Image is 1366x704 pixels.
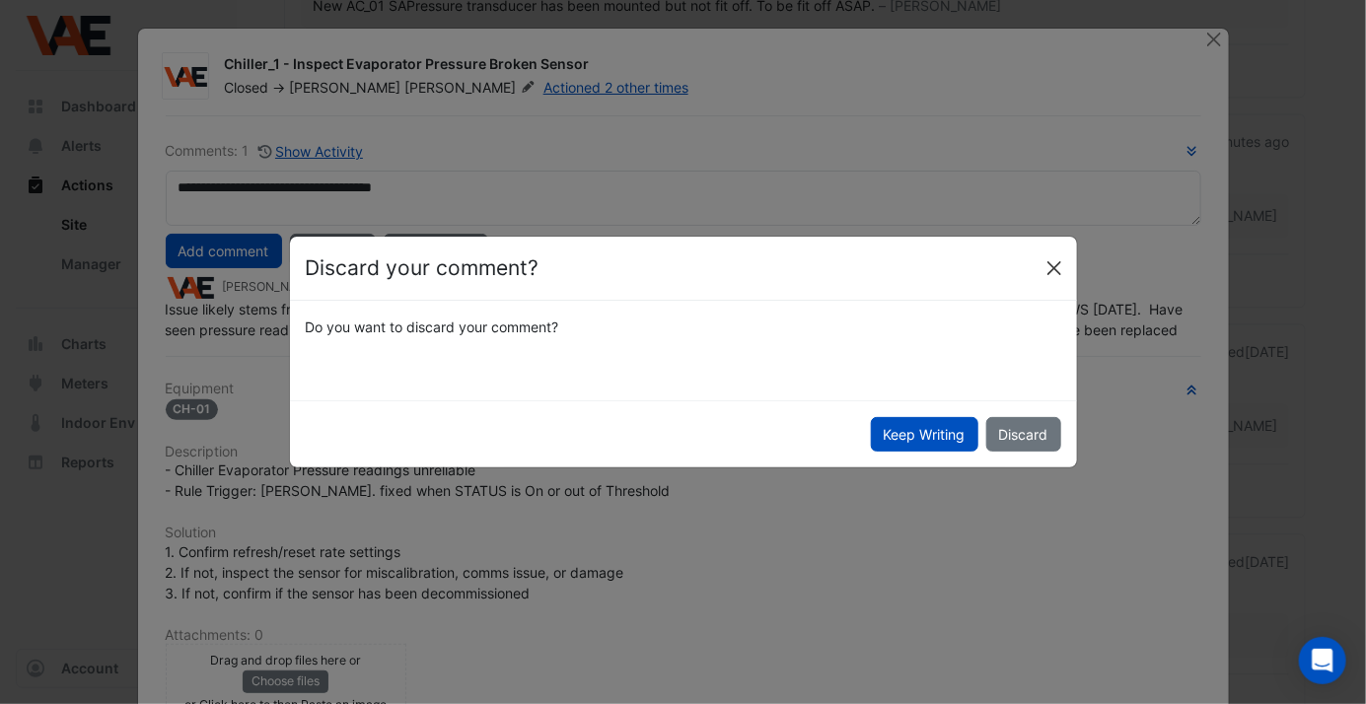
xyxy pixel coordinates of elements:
button: Discard [986,417,1061,452]
div: Do you want to discard your comment? [294,317,1073,337]
button: Keep Writing [871,417,978,452]
h4: Discard your comment? [306,252,539,284]
button: Close [1040,253,1069,283]
div: Open Intercom Messenger [1299,637,1346,684]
